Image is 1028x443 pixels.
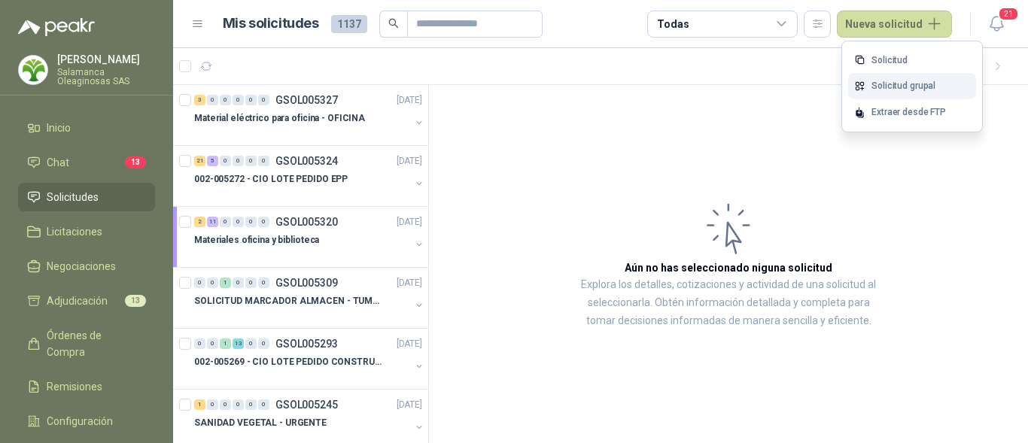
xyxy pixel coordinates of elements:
[848,47,976,74] a: Solicitud
[194,213,425,261] a: 2 11 0 0 0 0 GSOL005320[DATE] Materiales oficina y biblioteca
[579,276,877,330] p: Explora los detalles, cotizaciones y actividad de una solicitud al seleccionarla. Obtén informaci...
[258,156,269,166] div: 0
[233,338,244,349] div: 13
[397,337,422,351] p: [DATE]
[220,338,231,349] div: 1
[194,416,327,430] p: SANIDAD VEGETAL - URGENTE
[848,73,976,99] a: Solicitud grupal
[194,338,205,349] div: 0
[220,217,231,227] div: 0
[194,335,425,383] a: 0 0 1 13 0 0 GSOL005293[DATE] 002-005269 - CIO LOTE PEDIDO CONSTRUCCION
[125,295,146,307] span: 13
[275,95,338,105] p: GSOL005327
[18,114,155,142] a: Inicio
[233,95,244,105] div: 0
[194,111,365,126] p: Material eléctrico para oficina - OFICINA
[47,120,71,136] span: Inicio
[47,413,113,429] span: Configuración
[18,287,155,315] a: Adjudicación13
[194,91,425,139] a: 3 0 0 0 0 0 GSOL005327[DATE] Material eléctrico para oficina - OFICINA
[220,278,231,288] div: 1
[207,156,218,166] div: 5
[397,154,422,168] p: [DATE]
[657,16,689,32] div: Todas
[18,217,155,246] a: Licitaciones
[207,95,218,105] div: 0
[47,293,108,309] span: Adjudicación
[47,223,102,240] span: Licitaciones
[388,18,399,29] span: search
[258,338,269,349] div: 0
[258,95,269,105] div: 0
[18,407,155,435] a: Configuración
[245,278,257,288] div: 0
[220,156,231,166] div: 0
[983,11,1010,38] button: 21
[625,259,832,276] h3: Aún no has seleccionado niguna solicitud
[207,278,218,288] div: 0
[57,54,155,65] p: [PERSON_NAME]
[18,183,155,211] a: Solicitudes
[57,68,155,86] p: Salamanca Oleaginosas SAS
[275,156,338,166] p: GSOL005324
[397,215,422,229] p: [DATE]
[220,95,231,105] div: 0
[397,276,422,290] p: [DATE]
[47,189,99,205] span: Solicitudes
[47,154,69,171] span: Chat
[223,13,319,35] h1: Mis solicitudes
[233,156,244,166] div: 0
[258,217,269,227] div: 0
[194,156,205,166] div: 21
[194,217,205,227] div: 2
[848,99,976,126] div: Extraer desde FTP
[233,217,244,227] div: 0
[207,217,218,227] div: 11
[194,233,319,247] p: Materiales oficina y biblioteca
[207,399,218,410] div: 0
[18,321,155,366] a: Órdenes de Compra
[194,294,382,308] p: SOLICITUD MARCADOR ALMACEN - TUMACO
[331,15,367,33] span: 1137
[47,327,141,360] span: Órdenes de Compra
[18,18,95,36] img: Logo peakr
[275,399,338,410] p: GSOL005245
[245,338,257,349] div: 0
[194,399,205,410] div: 1
[245,156,257,166] div: 0
[18,252,155,281] a: Negociaciones
[258,399,269,410] div: 0
[837,11,952,38] button: Nueva solicitud
[47,258,116,275] span: Negociaciones
[194,172,348,187] p: 002-005272 - CIO LOTE PEDIDO EPP
[275,278,338,288] p: GSOL005309
[207,338,218,349] div: 0
[18,372,155,401] a: Remisiones
[245,95,257,105] div: 0
[275,338,338,349] p: GSOL005293
[18,148,155,177] a: Chat13
[275,217,338,227] p: GSOL005320
[397,398,422,412] p: [DATE]
[194,274,425,322] a: 0 0 1 0 0 0 GSOL005309[DATE] SOLICITUD MARCADOR ALMACEN - TUMACO
[194,95,205,105] div: 3
[233,278,244,288] div: 0
[245,217,257,227] div: 0
[998,7,1019,21] span: 21
[194,355,382,369] p: 002-005269 - CIO LOTE PEDIDO CONSTRUCCION
[19,56,47,84] img: Company Logo
[220,399,231,410] div: 0
[47,378,102,395] span: Remisiones
[258,278,269,288] div: 0
[233,399,244,410] div: 0
[397,93,422,108] p: [DATE]
[194,152,425,200] a: 21 5 0 0 0 0 GSOL005324[DATE] 002-005272 - CIO LOTE PEDIDO EPP
[194,278,205,288] div: 0
[125,156,146,168] span: 13
[245,399,257,410] div: 0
